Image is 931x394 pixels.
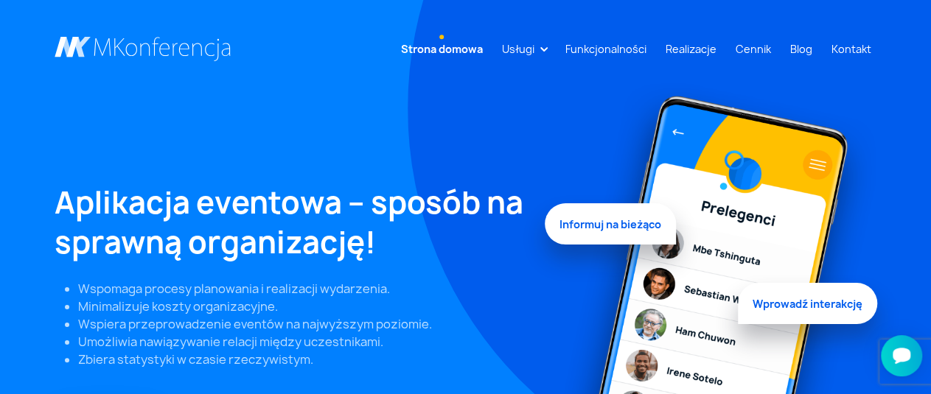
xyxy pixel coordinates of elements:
[78,333,527,351] li: Umożliwia nawiązywanie relacji między uczestnikami.
[78,280,527,298] li: Wspomaga procesy planowania i realizacji wydarzenia.
[78,351,527,368] li: Zbiera statystyki w czasie rzeczywistym.
[559,35,652,63] a: Funkcjonalności
[730,35,777,63] a: Cennik
[826,35,877,63] a: Kontakt
[784,35,818,63] a: Blog
[545,208,676,249] span: Informuj na bieżąco
[78,298,527,315] li: Minimalizuje koszty organizacyjne.
[660,35,722,63] a: Realizacje
[738,278,877,320] span: Wprowadź interakcję
[55,183,527,262] h1: Aplikacja eventowa – sposób na sprawną organizację!
[496,35,540,63] a: Usługi
[881,335,922,376] iframe: Smartsupp widget button
[395,35,489,63] a: Strona domowa
[78,315,527,333] li: Wspiera przeprowadzenie eventów na najwyższym poziomie.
